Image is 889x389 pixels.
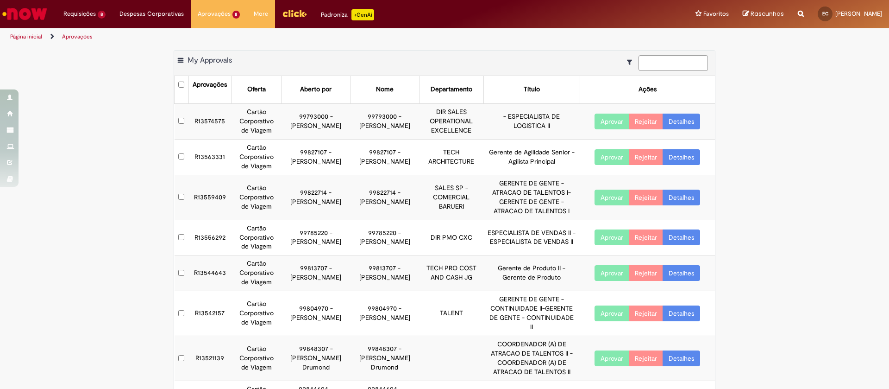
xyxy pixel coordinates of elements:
td: Cartão Corporativo de Viagem [232,220,282,255]
div: Ações [639,85,657,94]
td: - ESPECIALISTA DE LOGISTICA II [483,103,580,139]
button: Rejeitar [629,149,663,165]
td: 99804970 - [PERSON_NAME] [350,291,419,336]
td: Gerente de Produto II - Gerente de Produto [483,255,580,291]
button: Aprovar [595,265,629,281]
td: 99827107 - [PERSON_NAME] [282,139,351,175]
a: Detalhes [663,190,700,205]
td: R13544643 [188,255,231,291]
i: Mostrar filtros para: Suas Solicitações [627,59,637,65]
td: ESPECIALISTA DE VENDAS II - ESPECIALISTA DE VENDAS II [483,220,580,255]
span: 8 [232,11,240,19]
td: COORDENADOR (A) DE ATRACAO DE TALENTOS II - COORDENADOR (A) DE ATRACAO DE TALENTOS II [483,336,580,381]
td: GERENTE DE GENTE - ATRACAO DE TALENTOS I-GERENTE DE GENTE - ATRACAO DE TALENTOS I [483,175,580,220]
a: Rascunhos [743,10,784,19]
a: Página inicial [10,33,42,40]
td: TALENT [419,291,483,336]
td: 99785220 - [PERSON_NAME] [282,220,351,255]
div: Padroniza [321,9,374,20]
td: 99848307 - [PERSON_NAME] Drumond [282,336,351,381]
a: Detalhes [663,351,700,366]
td: Cartão Corporativo de Viagem [232,255,282,291]
button: Aprovar [595,351,629,366]
span: My Approvals [188,56,232,65]
td: 99827107 - [PERSON_NAME] [350,139,419,175]
a: Detalhes [663,265,700,281]
a: Detalhes [663,230,700,245]
p: +GenAi [351,9,374,20]
td: R13521139 [188,336,231,381]
button: Aprovar [595,306,629,321]
span: EC [822,11,828,17]
td: 99793000 - [PERSON_NAME] [282,103,351,139]
button: Aprovar [595,190,629,205]
td: DIR SALES OPERATIONAL EXCELLENCE [419,103,483,139]
button: Rejeitar [629,265,663,281]
button: Aprovar [595,230,629,245]
button: Rejeitar [629,306,663,321]
th: Aprovações [188,76,231,103]
td: Cartão Corporativo de Viagem [232,103,282,139]
td: 99793000 - [PERSON_NAME] [350,103,419,139]
button: Aprovar [595,114,629,129]
a: Detalhes [663,114,700,129]
td: Cartão Corporativo de Viagem [232,175,282,220]
button: Rejeitar [629,190,663,205]
span: Favoritos [703,9,729,19]
td: TECH ARCHITECTURE [419,139,483,175]
td: R13574575 [188,103,231,139]
span: [PERSON_NAME] [835,10,882,18]
td: R13556292 [188,220,231,255]
a: Detalhes [663,306,700,321]
div: Aprovações [193,80,227,89]
td: 99813707 - [PERSON_NAME] [282,255,351,291]
td: Cartão Corporativo de Viagem [232,291,282,336]
td: GERENTE DE GENTE - CONTINUIDADE II-GERENTE DE GENTE - CONTINUIDADE II [483,291,580,336]
div: Aberto por [300,85,332,94]
img: ServiceNow [1,5,49,23]
td: R13542157 [188,291,231,336]
td: Gerente de Agilidade Senior - Agilista Principal [483,139,580,175]
td: DIR PMO CXC [419,220,483,255]
div: Título [524,85,540,94]
td: TECH PRO COST AND CASH JG [419,255,483,291]
div: Oferta [247,85,266,94]
td: 99848307 - [PERSON_NAME] Drumond [350,336,419,381]
td: Cartão Corporativo de Viagem [232,139,282,175]
td: SALES SP - COMERCIAL BARUERI [419,175,483,220]
button: Rejeitar [629,114,663,129]
span: 8 [98,11,106,19]
div: Departamento [431,85,472,94]
td: Cartão Corporativo de Viagem [232,336,282,381]
button: Rejeitar [629,230,663,245]
td: R13563331 [188,139,231,175]
span: Rascunhos [751,9,784,18]
div: Nome [376,85,394,94]
img: click_logo_yellow_360x200.png [282,6,307,20]
td: 99804970 - [PERSON_NAME] [282,291,351,336]
a: Detalhes [663,149,700,165]
button: Aprovar [595,149,629,165]
button: Rejeitar [629,351,663,366]
span: Despesas Corporativas [119,9,184,19]
td: 99822714 - [PERSON_NAME] [282,175,351,220]
td: R13559409 [188,175,231,220]
ul: Trilhas de página [7,28,586,45]
td: 99813707 - [PERSON_NAME] [350,255,419,291]
span: Aprovações [198,9,231,19]
td: 99822714 - [PERSON_NAME] [350,175,419,220]
td: 99785220 - [PERSON_NAME] [350,220,419,255]
a: Aprovações [62,33,93,40]
span: Requisições [63,9,96,19]
span: More [254,9,268,19]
